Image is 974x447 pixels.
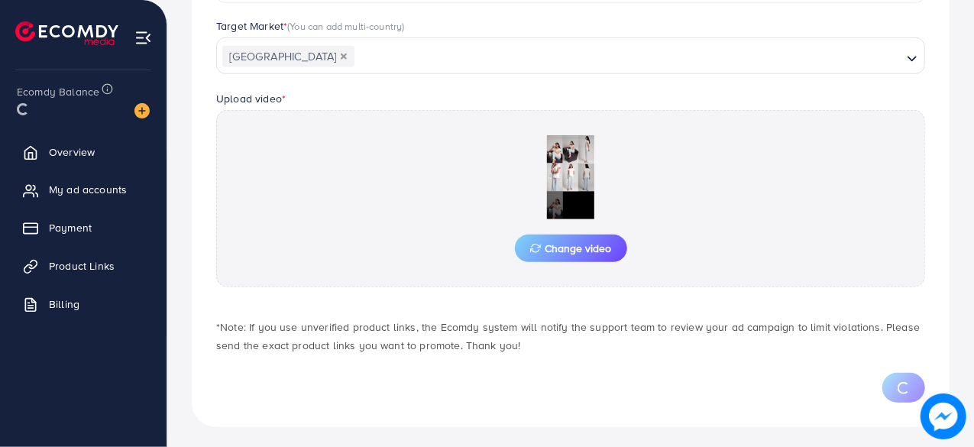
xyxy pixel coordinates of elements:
[216,318,925,355] p: *Note: If you use unverified product links, the Ecomdy system will notify the support team to rev...
[216,18,405,34] label: Target Market
[49,144,95,160] span: Overview
[49,258,115,274] span: Product Links
[921,394,966,439] img: image
[17,84,99,99] span: Ecomdy Balance
[49,296,79,312] span: Billing
[515,235,627,262] button: Change video
[287,19,404,33] span: (You can add multi-country)
[15,21,118,45] img: logo
[49,220,92,235] span: Payment
[134,29,152,47] img: menu
[11,251,155,281] a: Product Links
[134,103,150,118] img: image
[216,91,286,106] label: Upload video
[222,46,354,67] span: [GEOGRAPHIC_DATA]
[216,37,925,74] div: Search for option
[494,135,647,219] img: Preview Image
[11,289,155,319] a: Billing
[340,53,348,60] button: Deselect Pakistan
[356,45,901,69] input: Search for option
[11,174,155,205] a: My ad accounts
[49,182,127,197] span: My ad accounts
[530,243,612,254] span: Change video
[11,137,155,167] a: Overview
[11,212,155,243] a: Payment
